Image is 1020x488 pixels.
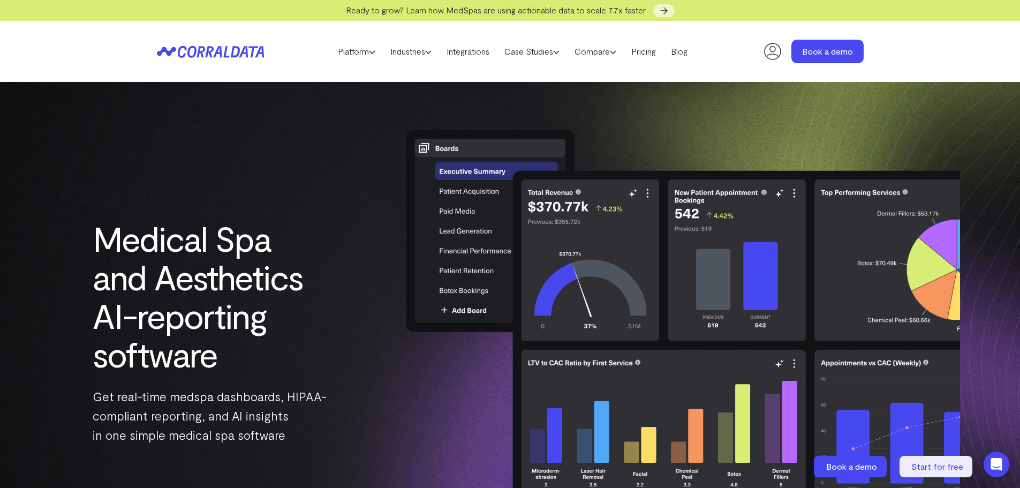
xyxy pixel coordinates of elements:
a: Book a demo [791,40,864,63]
a: Compare [567,43,624,59]
a: Platform [330,43,383,59]
a: Pricing [624,43,663,59]
a: Blog [663,43,695,59]
div: Open Intercom Messenger [984,452,1009,477]
a: Start for free [900,456,974,477]
a: Book a demo [814,456,889,477]
span: Ready to grow? Learn how MedSpas are using actionable data to scale 7.7x faster [346,5,646,15]
span: Book a demo [826,461,877,471]
a: Industries [383,43,439,59]
span: Start for free [911,461,963,471]
h1: Medical Spa and Aesthetics AI-reporting software [93,219,327,373]
p: Get real-time medspa dashboards, HIPAA-compliant reporting, and AI insights in one simple medical... [93,387,327,445]
a: Integrations [439,43,497,59]
a: Case Studies [497,43,567,59]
